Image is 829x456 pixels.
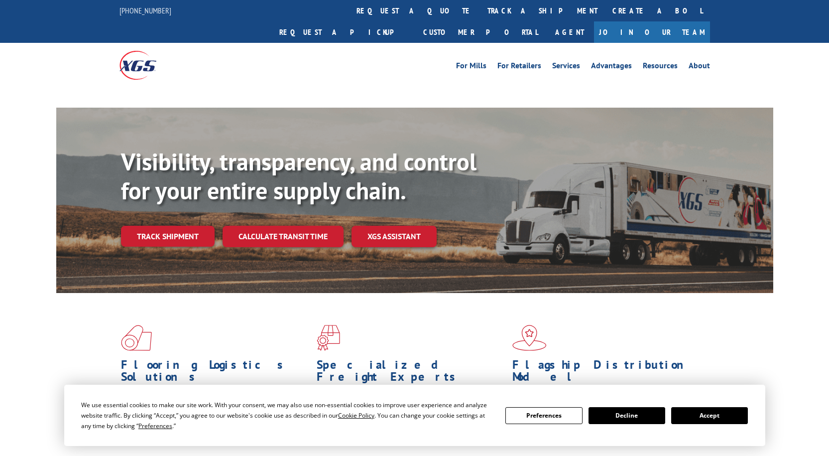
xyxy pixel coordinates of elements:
[338,411,374,420] span: Cookie Policy
[64,385,765,446] div: Cookie Consent Prompt
[512,325,547,351] img: xgs-icon-flagship-distribution-model-red
[594,21,710,43] a: Join Our Team
[119,5,171,15] a: [PHONE_NUMBER]
[671,407,748,424] button: Accept
[223,226,344,247] a: Calculate transit time
[317,359,505,388] h1: Specialized Freight Experts
[121,359,309,388] h1: Flooring Logistics Solutions
[121,226,215,247] a: Track shipment
[81,400,493,431] div: We use essential cookies to make our site work. With your consent, we may also use non-essential ...
[689,62,710,73] a: About
[121,146,476,206] b: Visibility, transparency, and control for your entire supply chain.
[456,62,486,73] a: For Mills
[272,21,416,43] a: Request a pickup
[121,325,152,351] img: xgs-icon-total-supply-chain-intelligence-red
[643,62,678,73] a: Resources
[317,325,340,351] img: xgs-icon-focused-on-flooring-red
[416,21,545,43] a: Customer Portal
[552,62,580,73] a: Services
[505,407,582,424] button: Preferences
[138,422,172,430] span: Preferences
[352,226,437,247] a: XGS ASSISTANT
[545,21,594,43] a: Agent
[591,62,632,73] a: Advantages
[497,62,541,73] a: For Retailers
[512,359,701,388] h1: Flagship Distribution Model
[589,407,665,424] button: Decline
